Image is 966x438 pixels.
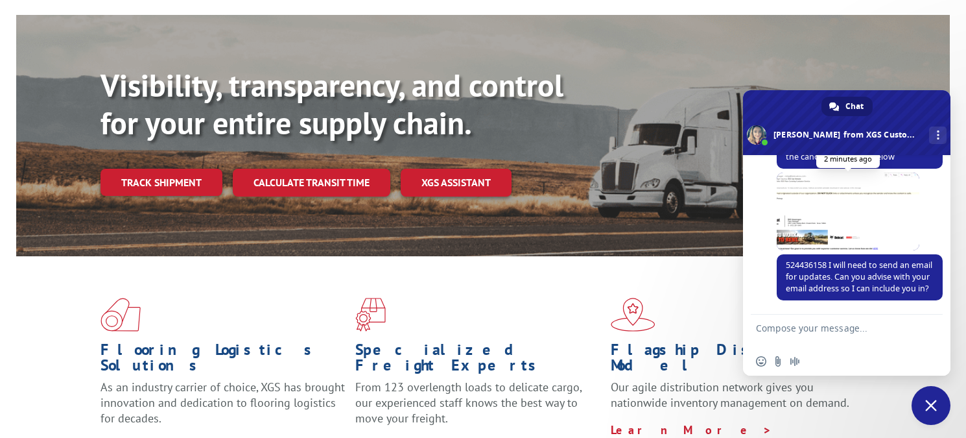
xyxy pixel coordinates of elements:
[786,260,932,294] span: 524436158 I will need to send an email for updates. Can you advise with your email address so I c...
[756,356,766,367] span: Insert an emoji
[611,342,856,380] h1: Flagship Distribution Model
[611,298,655,332] img: xgs-icon-flagship-distribution-model-red
[401,169,512,197] a: XGS ASSISTANT
[100,169,222,196] a: Track shipment
[100,342,346,380] h1: Flooring Logistics Solutions
[355,298,386,332] img: xgs-icon-focused-on-flooring-red
[233,169,390,197] a: Calculate transit time
[611,422,772,437] a: Learn More >
[790,356,800,367] span: Audio message
[845,97,864,116] span: Chat
[100,380,345,426] span: As an industry carrier of choice, XGS has brought innovation and dedication to flooring logistics...
[355,342,600,380] h1: Specialized Freight Experts
[756,315,912,347] textarea: Compose your message...
[611,380,849,410] span: Our agile distribution network gives you nationwide inventory management on demand.
[773,356,783,367] span: Send a file
[912,386,950,425] a: Close chat
[355,380,600,437] p: From 123 overlength loads to delicate cargo, our experienced staff knows the best way to move you...
[100,65,563,143] b: Visibility, transparency, and control for your entire supply chain.
[821,97,873,116] a: Chat
[100,298,141,332] img: xgs-icon-total-supply-chain-intelligence-red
